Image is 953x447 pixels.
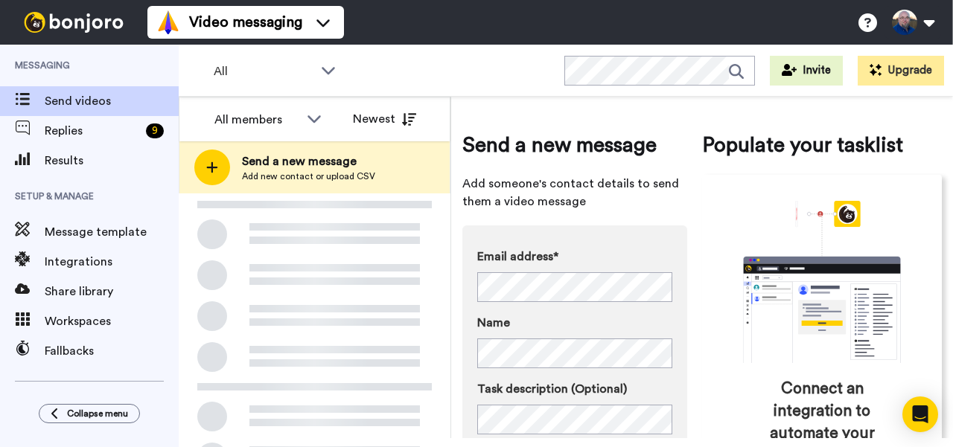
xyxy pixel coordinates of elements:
[242,170,375,182] span: Add new contact or upload CSV
[146,123,164,138] div: 9
[702,130,942,160] span: Populate your tasklist
[45,92,179,110] span: Send videos
[67,408,128,419] span: Collapse menu
[242,152,375,170] span: Send a new message
[462,130,687,160] span: Send a new message
[18,12,130,33] img: bj-logo-header-white.svg
[45,152,179,170] span: Results
[156,10,180,34] img: vm-color.svg
[45,283,179,300] span: Share library
[902,396,938,432] div: Open Intercom Messenger
[858,56,944,86] button: Upgrade
[477,248,672,266] label: Email address*
[770,56,843,86] button: Invite
[45,253,179,271] span: Integrations
[45,342,179,360] span: Fallbacks
[462,175,687,210] span: Add someone's contact details to send them a video message
[45,122,140,140] span: Replies
[710,201,934,363] div: animation
[342,104,427,134] button: Newest
[39,404,140,423] button: Collapse menu
[45,223,179,241] span: Message template
[477,314,510,332] span: Name
[214,111,299,129] div: All members
[214,62,313,80] span: All
[477,380,672,398] label: Task description (Optional)
[45,312,179,330] span: Workspaces
[189,12,302,33] span: Video messaging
